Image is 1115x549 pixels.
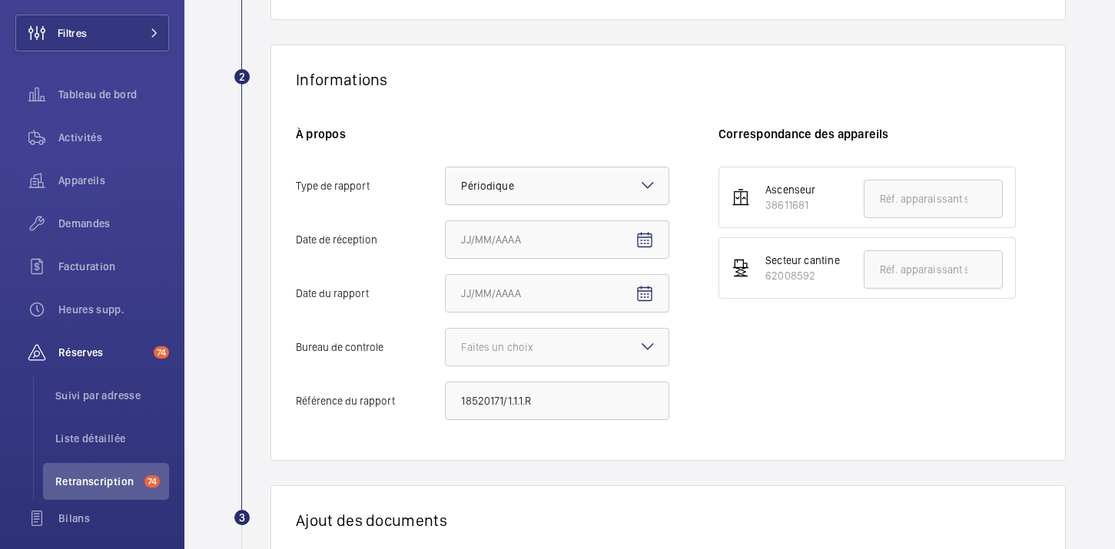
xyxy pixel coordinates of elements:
h6: Correspondance des appareils [718,126,1040,142]
span: Date de réception [296,234,445,245]
span: Date du rapport [296,288,445,299]
button: Filtres [15,15,169,51]
input: Référence du rapport [445,382,669,420]
span: Facturation [58,259,169,274]
span: Filtres [58,25,87,41]
span: Suivi par adresse [55,388,169,403]
h6: À propos [296,126,669,142]
span: Retranscription [55,474,138,489]
span: Bureau de controle [296,342,445,352]
span: Bilans [58,511,169,526]
span: Heures supp. [58,302,169,317]
div: 38611681 [765,197,816,213]
input: Réf. apparaissant sur le document [864,180,1003,218]
input: Date de réceptionOpen calendar [445,220,669,259]
img: freight_elevator.svg [732,259,750,277]
input: Réf. apparaissant sur le document [864,250,1003,289]
div: Secteur cantine [765,253,840,268]
button: Open calendar [626,222,663,259]
h1: Ajout des documents [296,511,1040,530]
div: Ascenseur [765,182,816,197]
div: 62008592 [765,268,840,283]
span: Liste détaillée [55,431,169,446]
span: Périodique [461,180,513,192]
span: Type de rapport [296,180,445,191]
span: Activités [58,130,169,145]
span: Réserves [58,345,148,360]
input: Date du rapportOpen calendar [445,274,669,313]
span: Tableau de bord [58,87,169,102]
img: elevator.svg [732,188,750,207]
span: Demandes [58,216,169,231]
span: Référence du rapport [296,395,445,406]
span: Appareils [58,173,169,188]
button: Open calendar [626,276,663,313]
div: 3 [234,510,250,525]
div: 2 [234,69,250,84]
span: 74 [144,475,160,488]
span: 74 [154,346,169,359]
div: Faites un choix [461,339,572,355]
h1: Informations [296,70,388,89]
